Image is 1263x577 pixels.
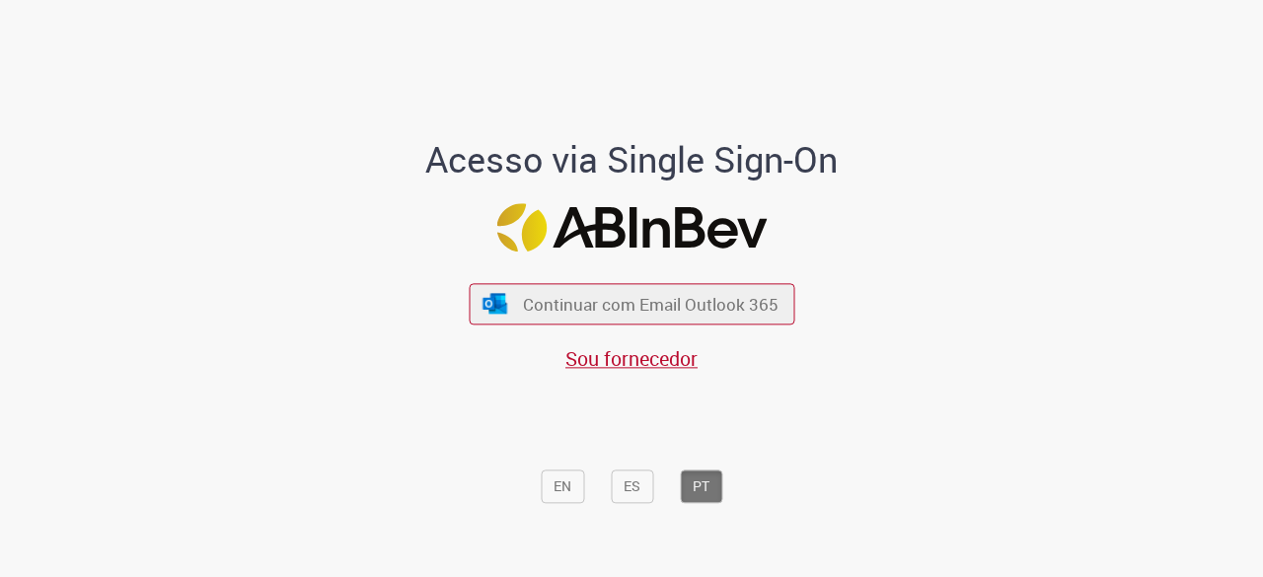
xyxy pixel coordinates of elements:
[565,345,698,372] a: Sou fornecedor
[482,293,509,314] img: ícone Azure/Microsoft 360
[541,470,584,504] button: EN
[358,141,906,180] h1: Acesso via Single Sign-On
[496,203,767,252] img: Logo ABInBev
[523,293,779,316] span: Continuar com Email Outlook 365
[611,470,653,504] button: ES
[680,470,722,504] button: PT
[469,284,794,325] button: ícone Azure/Microsoft 360 Continuar com Email Outlook 365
